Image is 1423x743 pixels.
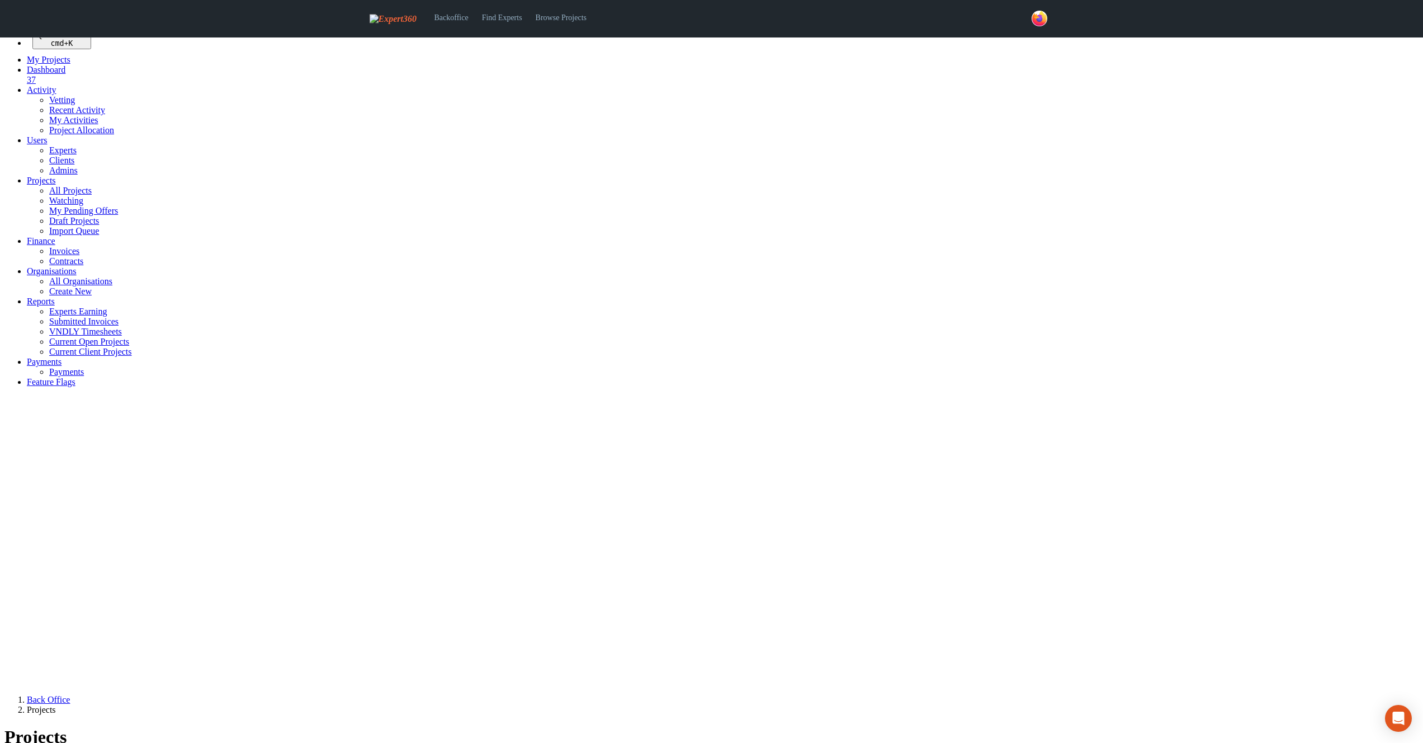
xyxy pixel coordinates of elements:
a: Activity [27,85,56,95]
img: Expert360 [370,14,417,24]
a: Users [27,135,47,145]
a: Admins [49,166,78,175]
a: Experts Earning [49,307,107,316]
a: My Activities [49,115,98,125]
span: 37 [27,75,36,84]
a: Contracts [49,256,83,266]
li: Projects [27,705,1419,715]
div: Open Intercom Messenger [1385,705,1412,732]
a: Import Queue [49,226,99,236]
a: Payments [27,357,62,366]
div: + [37,39,87,48]
a: Back Office [27,695,70,704]
a: My Projects [27,55,70,64]
a: Current Open Projects [49,337,129,346]
a: Finance [27,236,55,246]
a: Submitted Invoices [49,317,119,326]
a: Vetting [49,95,75,105]
a: Dashboard 37 [27,65,1419,85]
a: VNDLY Timesheets [49,327,122,336]
a: Clients [49,156,74,165]
a: Invoices [49,246,79,256]
a: Experts [49,145,77,155]
a: Project Allocation [49,125,114,135]
button: Quick search... cmd+K [32,29,91,49]
kbd: K [68,39,73,48]
img: 43c7540e-2bad-45db-b78b-6a21b27032e5-normal.png [1032,11,1047,26]
span: Dashboard [27,65,65,74]
a: All Organisations [49,276,112,286]
a: Payments [49,367,84,377]
a: Draft Projects [49,216,99,225]
a: Create New [49,286,92,296]
a: Organisations [27,266,77,276]
a: Reports [27,297,55,306]
a: Watching [49,196,83,205]
a: Feature Flags [27,377,75,387]
a: Projects [27,176,56,185]
a: All Projects [49,186,92,195]
a: My Pending Offers [49,206,118,215]
a: Recent Activity [49,105,105,115]
kbd: cmd [50,39,64,48]
a: Current Client Projects [49,347,132,356]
